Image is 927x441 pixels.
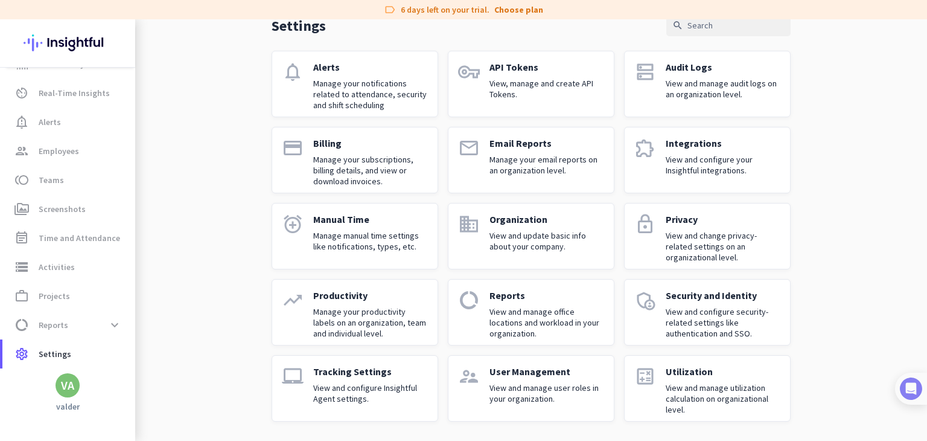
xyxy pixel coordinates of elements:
[2,79,135,108] a: av_timerReal-Time Insights
[14,289,29,303] i: work_outline
[282,365,304,387] i: laptop_mac
[282,61,304,83] i: notifications
[666,289,780,301] p: Security and Identity
[458,365,480,387] i: supervisor_account
[39,86,110,100] span: Real-Time Insights
[61,379,74,391] div: VA
[2,340,135,369] a: settingsSettings
[458,289,480,311] i: data_usage
[272,279,438,346] a: trending_upProductivityManage your productivity labels on an organization, team and individual le...
[458,61,480,83] i: vpn_key
[282,289,304,311] i: trending_up
[448,355,614,422] a: supervisor_accountUser ManagementView and manage user roles in your organization.
[624,127,791,193] a: extensionIntegrationsView and configure your Insightful integrations.
[489,365,604,378] p: User Management
[634,137,656,159] i: extension
[666,137,780,149] p: Integrations
[14,144,29,158] i: group
[39,289,70,303] span: Projects
[313,154,428,187] p: Manage your subscriptions, billing details, and view or download invoices.
[39,115,61,129] span: Alerts
[666,213,780,225] p: Privacy
[313,306,428,339] p: Manage your productivity labels on an organization, team and individual level.
[313,137,428,149] p: Billing
[272,355,438,422] a: laptop_macTracking SettingsView and configure Insightful Agent settings.
[494,4,543,16] a: Choose plan
[624,279,791,346] a: admin_panel_settingsSecurity and IdentityView and configure security-related settings like authen...
[39,318,68,332] span: Reports
[39,260,75,274] span: Activities
[634,289,656,311] i: admin_panel_settings
[39,231,120,245] span: Time and Attendance
[384,4,396,16] i: label
[39,202,86,216] span: Screenshots
[282,213,304,235] i: alarm_add
[489,230,604,252] p: View and update basic info about your company.
[489,78,604,100] p: View, manage and create API Tokens.
[2,282,135,311] a: work_outlineProjects
[2,224,135,253] a: event_noteTime and Attendance
[448,203,614,269] a: domainOrganizationView and update basic info about your company.
[272,16,326,35] p: Settings
[489,61,604,73] p: API Tokens
[666,78,780,100] p: View and manage audit logs on an organization level.
[666,61,780,73] p: Audit Logs
[666,230,780,263] p: View and change privacy-related settings on an organizational level.
[39,173,64,187] span: Teams
[14,86,29,100] i: av_timer
[666,306,780,339] p: View and configure security-related settings like authentication and SSO.
[282,137,304,159] i: payment
[2,137,135,166] a: groupEmployees
[14,260,29,274] i: storage
[489,306,604,339] p: View and manage office locations and workload in your organization.
[14,173,29,187] i: toll
[104,314,126,336] button: expand_more
[634,61,656,83] i: dns
[489,382,604,404] p: View and manage user roles in your organization.
[672,20,683,31] i: search
[272,127,438,193] a: paymentBillingManage your subscriptions, billing details, and view or download invoices.
[666,154,780,176] p: View and configure your Insightful integrations.
[624,203,791,269] a: lockPrivacyView and change privacy-related settings on an organizational level.
[14,347,29,361] i: settings
[39,347,71,361] span: Settings
[489,213,604,225] p: Organization
[313,61,428,73] p: Alerts
[24,19,112,66] img: Insightful logo
[14,231,29,245] i: event_note
[448,127,614,193] a: emailEmail ReportsManage your email reports on an organization level.
[458,137,480,159] i: email
[313,78,428,111] p: Manage your notifications related to attendance, security and shift scheduling
[2,311,135,340] a: data_usageReportsexpand_more
[2,166,135,195] a: tollTeams
[2,108,135,137] a: notification_importantAlerts
[272,51,438,117] a: notificationsAlertsManage your notifications related to attendance, security and shift scheduling
[313,382,428,404] p: View and configure Insightful Agent settings.
[313,213,428,225] p: Manual Time
[634,213,656,235] i: lock
[313,230,428,252] p: Manage manual time settings like notifications, types, etc.
[458,213,480,235] i: domain
[900,378,922,400] img: Intercom Logo
[666,14,791,36] input: Search
[272,203,438,269] a: alarm_addManual TimeManage manual time settings like notifications, types, etc.
[14,115,29,129] i: notification_important
[313,365,428,378] p: Tracking Settings
[666,382,780,415] p: View and manage utilization calculation on organizational level.
[634,365,656,387] i: calculate
[624,355,791,422] a: calculateUtilizationView and manage utilization calculation on organizational level.
[489,289,604,301] p: Reports
[489,154,604,176] p: Manage your email reports on an organization level.
[666,365,780,378] p: Utilization
[313,289,428,301] p: Productivity
[448,279,614,346] a: data_usageReportsView and manage office locations and workload in your organization.
[489,137,604,149] p: Email Reports
[14,202,29,216] i: perm_media
[14,318,29,332] i: data_usage
[624,51,791,117] a: dnsAudit LogsView and manage audit logs on an organization level.
[2,253,135,282] a: storageActivities
[448,51,614,117] a: vpn_keyAPI TokensView, manage and create API Tokens.
[2,195,135,224] a: perm_mediaScreenshots
[39,144,79,158] span: Employees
